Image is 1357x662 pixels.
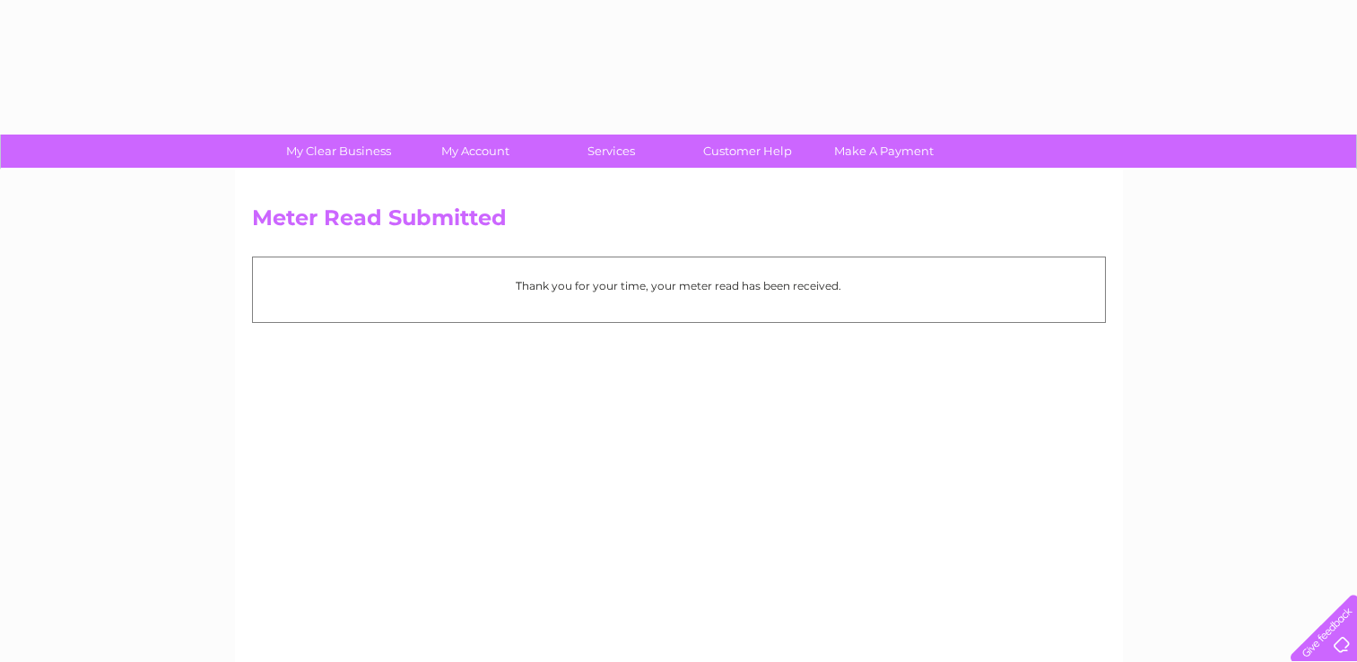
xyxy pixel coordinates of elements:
[810,135,958,168] a: Make A Payment
[674,135,822,168] a: Customer Help
[265,135,413,168] a: My Clear Business
[252,205,1106,240] h2: Meter Read Submitted
[401,135,549,168] a: My Account
[262,277,1096,294] p: Thank you for your time, your meter read has been received.
[537,135,685,168] a: Services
